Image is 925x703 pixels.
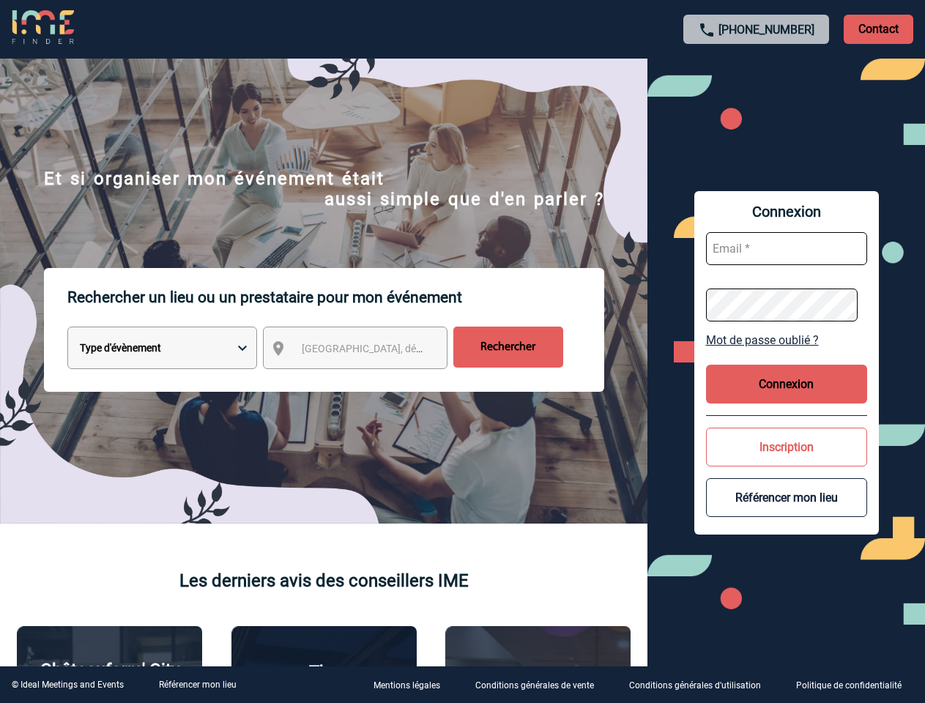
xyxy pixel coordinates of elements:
input: Rechercher [453,327,563,368]
p: Conditions générales de vente [475,681,594,691]
img: call-24-px.png [698,21,716,39]
a: Référencer mon lieu [159,680,237,690]
input: Email * [706,232,867,265]
p: Politique de confidentialité [796,681,902,691]
p: Mentions légales [374,681,440,691]
p: Châteauform' City [GEOGRAPHIC_DATA] [25,660,194,701]
button: Inscription [706,428,867,466]
a: Politique de confidentialité [784,678,925,692]
span: [GEOGRAPHIC_DATA], département, région... [302,343,505,354]
a: [PHONE_NUMBER] [718,23,814,37]
p: Conditions générales d'utilisation [629,681,761,691]
p: The [GEOGRAPHIC_DATA] [239,662,409,703]
div: © Ideal Meetings and Events [12,680,124,690]
p: Contact [844,15,913,44]
span: Connexion [706,203,867,220]
a: Conditions générales de vente [464,678,617,692]
button: Connexion [706,365,867,403]
a: Mentions légales [362,678,464,692]
a: Mot de passe oublié ? [706,333,867,347]
a: Conditions générales d'utilisation [617,678,784,692]
p: Rechercher un lieu ou un prestataire pour mon événement [67,268,604,327]
p: Agence 2ISD [488,663,588,684]
button: Référencer mon lieu [706,478,867,517]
